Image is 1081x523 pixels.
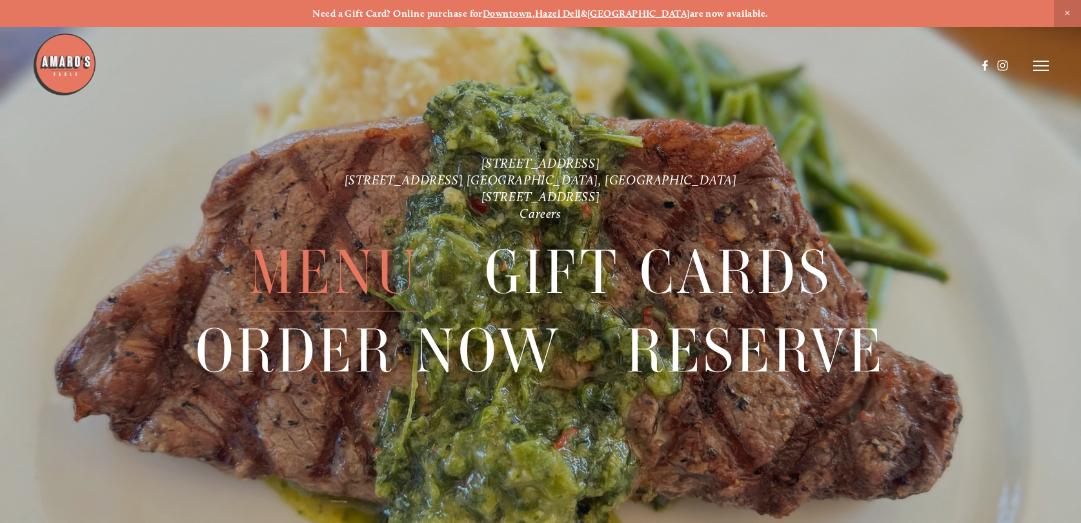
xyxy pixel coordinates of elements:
[481,155,600,170] a: [STREET_ADDRESS]
[626,312,885,390] a: Reserve
[345,172,737,187] a: [STREET_ADDRESS] [GEOGRAPHIC_DATA], [GEOGRAPHIC_DATA]
[690,8,769,19] strong: are now available.
[249,233,419,310] a: Menu
[485,233,832,310] a: Gift Cards
[249,233,419,311] span: Menu
[535,8,581,19] a: Hazel Dell
[481,189,600,204] a: [STREET_ADDRESS]
[312,8,483,19] strong: Need a Gift Card? Online purchase for
[581,8,587,19] strong: &
[520,206,561,221] a: Careers
[587,8,690,19] a: [GEOGRAPHIC_DATA]
[32,32,97,97] img: Amaro's Table
[196,312,561,390] a: Order Now
[532,8,535,19] strong: ,
[483,8,532,19] a: Downtown
[485,233,832,311] span: Gift Cards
